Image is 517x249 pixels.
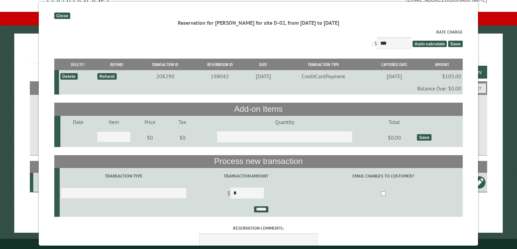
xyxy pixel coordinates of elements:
th: Amount [422,59,463,70]
td: $0 [132,128,169,147]
label: Transaction Amount [189,173,303,179]
div: : $ [54,29,463,51]
th: Process new transaction [54,155,463,168]
th: Transaction Type [280,59,367,70]
th: Reservation ID [193,59,247,70]
label: Email changes to customer? [305,173,462,179]
small: © Campground Commander LLC. All rights reserved. [220,242,297,246]
td: Date [60,116,96,128]
div: Reservation for [PERSON_NAME] for site D-02, from [DATE] to [DATE] [54,19,463,26]
div: Delete [60,73,78,80]
label: Reservation comments: [54,225,463,231]
td: $0.00 [373,128,416,147]
div: Close [54,13,70,19]
td: [DATE] [367,70,422,82]
td: $105.00 [422,70,463,82]
h1: Reservations [30,44,487,63]
span: Auto-calculate [413,41,447,47]
td: Tax [169,116,197,128]
div: Save [417,134,432,141]
span: Save [448,41,463,47]
td: 208290 [137,70,193,82]
th: Delete? [59,59,96,70]
div: Refund [97,73,117,80]
th: Transaction ID [137,59,193,70]
td: CreditCardPayment [280,70,367,82]
td: Total [373,116,416,128]
td: Balance Due: $0.00 [59,82,463,95]
td: Item [96,116,132,128]
h2: Filters [30,81,487,94]
td: 198042 [193,70,247,82]
th: Refund [96,59,137,70]
th: Add-on Items [54,103,463,116]
label: Rate Charge [54,29,463,35]
th: Date [247,59,280,70]
th: Site [33,161,75,173]
th: Captured Date [367,59,422,70]
td: $0 [169,128,197,147]
div: D-02 [36,179,74,186]
td: $ [188,184,304,203]
label: Transaction Type [61,173,187,179]
td: Price [132,116,169,128]
td: Quantity [196,116,372,128]
td: [DATE] [247,70,280,82]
